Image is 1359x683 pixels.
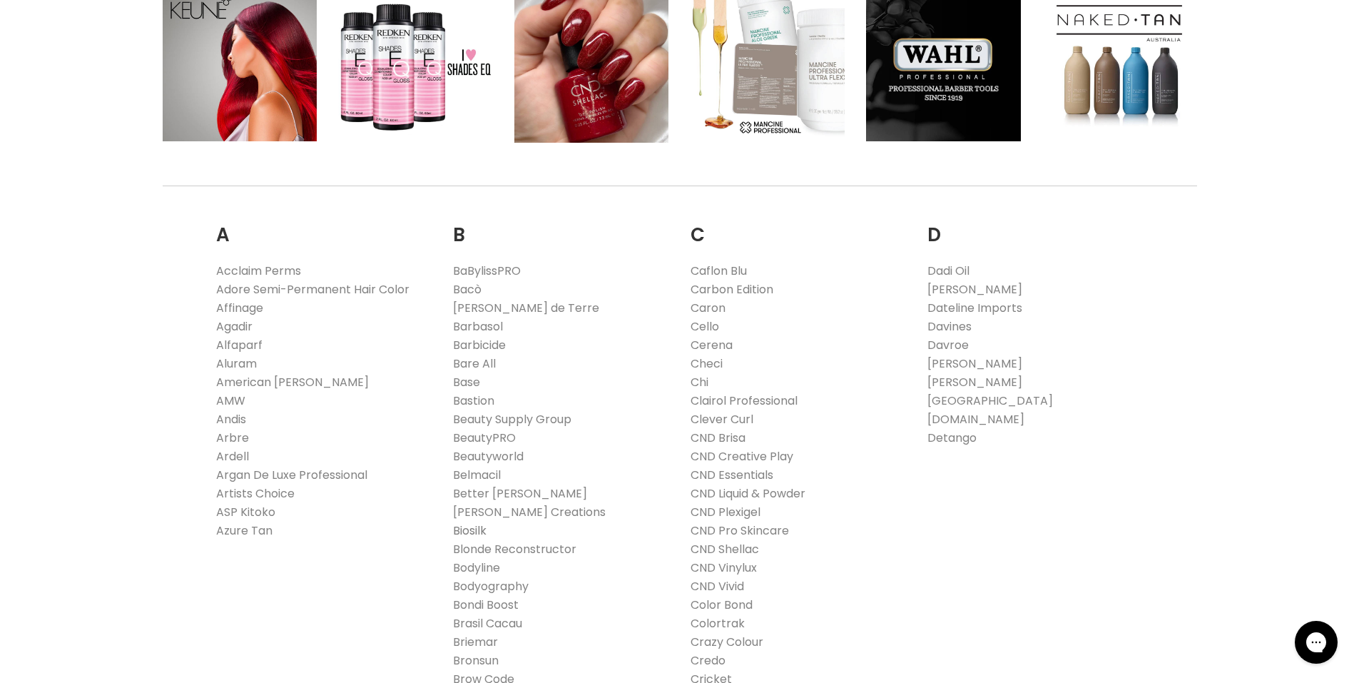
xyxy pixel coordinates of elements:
a: [PERSON_NAME] [927,374,1022,390]
a: Alfaparf [216,337,263,353]
h2: C [691,202,907,250]
a: Bondi Boost [453,597,519,613]
a: AMW [216,393,245,409]
a: Agadir [216,318,253,335]
a: Blonde Reconstructor [453,541,576,557]
a: [GEOGRAPHIC_DATA] [927,393,1053,409]
a: Bacò [453,281,482,298]
a: Colortrak [691,615,745,632]
a: Adore Semi-Permanent Hair Color [216,281,409,298]
a: CND Essentials [691,467,773,483]
a: CND Liquid & Powder [691,485,805,502]
a: Davroe [927,337,969,353]
iframe: Gorgias live chat messenger [1288,616,1345,669]
a: Chi [691,374,708,390]
a: Andis [216,411,246,427]
a: Bastion [453,393,494,409]
a: Detango [927,430,977,446]
a: CND Vivid [691,578,744,595]
a: [PERSON_NAME] [927,281,1022,298]
h2: B [453,202,669,250]
a: Belmacil [453,467,501,483]
a: Affinage [216,300,263,316]
a: Biosilk [453,522,487,539]
a: [PERSON_NAME] [927,355,1022,372]
a: Dateline Imports [927,300,1022,316]
a: Carbon Edition [691,281,773,298]
a: Ardell [216,448,249,465]
a: Bodyline [453,560,500,576]
a: Aluram [216,355,257,372]
a: [PERSON_NAME] Creations [453,504,606,520]
a: Arbre [216,430,249,446]
a: American [PERSON_NAME] [216,374,369,390]
a: CND Creative Play [691,448,793,465]
a: Acclaim Perms [216,263,301,279]
a: Caron [691,300,726,316]
a: Argan De Luxe Professional [216,467,367,483]
a: Caflon Blu [691,263,747,279]
a: Cerena [691,337,733,353]
a: Clairol Professional [691,393,798,409]
a: [DOMAIN_NAME] [927,411,1024,427]
a: Credo [691,652,726,669]
a: Bronsun [453,652,499,669]
a: Artists Choice [216,485,295,502]
h2: D [927,202,1144,250]
a: Clever Curl [691,411,753,427]
a: Davines [927,318,972,335]
a: Bare All [453,355,496,372]
h2: A [216,202,432,250]
a: CND Pro Skincare [691,522,789,539]
a: CND Vinylux [691,560,757,576]
a: Bodyography [453,578,529,595]
a: BaBylissPRO [453,263,521,279]
a: ASP Kitoko [216,504,275,520]
a: CND Shellac [691,541,759,557]
a: Base [453,374,480,390]
a: [PERSON_NAME] de Terre [453,300,599,316]
a: Better [PERSON_NAME] [453,485,587,502]
a: Barbicide [453,337,506,353]
a: Briemar [453,634,498,650]
a: Crazy Colour [691,634,763,650]
a: CND Plexigel [691,504,760,520]
a: Beauty Supply Group [453,411,571,427]
a: Dadi Oil [927,263,969,279]
a: Color Bond [691,597,753,613]
a: Beautyworld [453,448,524,465]
a: Checi [691,355,723,372]
a: BeautyPRO [453,430,516,446]
a: CND Brisa [691,430,745,446]
a: Azure Tan [216,522,273,539]
a: Cello [691,318,719,335]
a: Barbasol [453,318,503,335]
a: Brasil Cacau [453,615,522,632]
